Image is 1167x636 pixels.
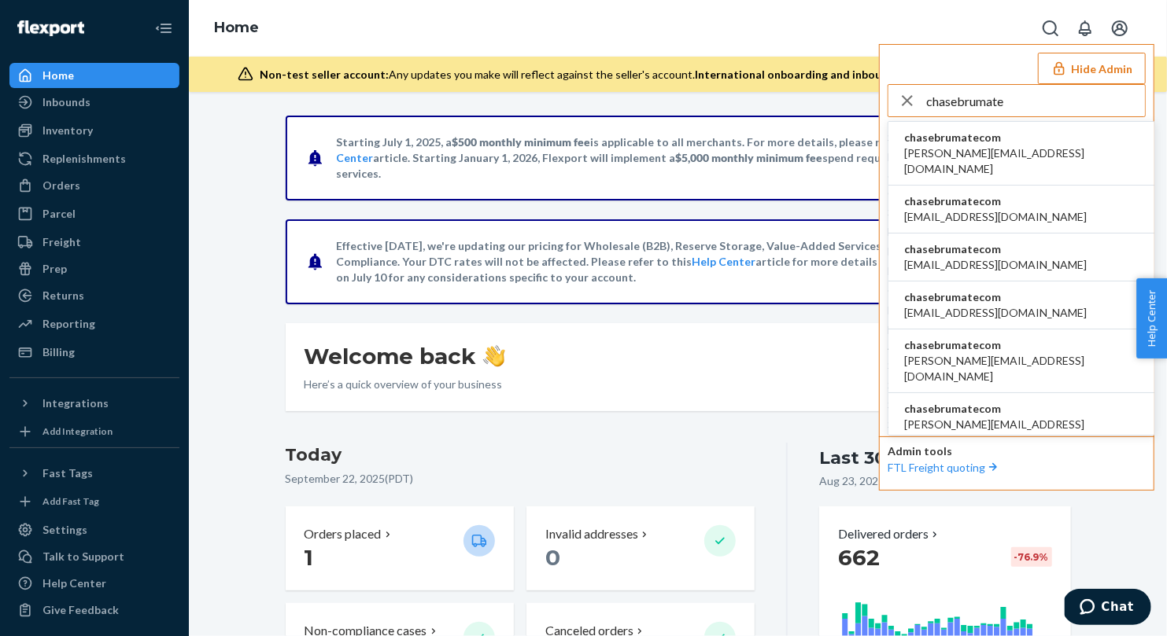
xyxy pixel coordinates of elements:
[819,446,934,470] div: Last 30 days
[1136,278,1167,358] button: Help Center
[819,473,985,489] p: Aug 23, 2025 - Sep 22, 2025 ( PDT )
[904,130,1139,145] span: chasebrumatecom
[9,118,179,143] a: Inventory
[42,602,119,618] div: Give Feedback
[260,68,389,81] span: Non-test seller account:
[9,422,179,441] a: Add Integration
[9,340,179,365] a: Billing
[904,417,1139,448] span: [PERSON_NAME][EMAIL_ADDRESS][DOMAIN_NAME]
[9,146,179,171] a: Replenishments
[1104,13,1136,44] button: Open account menu
[42,288,84,303] div: Returns
[838,525,941,543] button: Delivered orders
[286,471,755,487] p: September 22, 2025 ( PDT )
[42,549,124,564] div: Talk to Support
[42,465,93,481] div: Fast Tags
[201,6,271,51] ol: breadcrumbs
[904,305,1087,321] span: [EMAIL_ADDRESS][DOMAIN_NAME]
[42,316,95,332] div: Reporting
[1035,13,1066,44] button: Open Search Box
[545,544,560,571] span: 0
[9,492,179,511] a: Add Fast Tag
[17,20,84,36] img: Flexport logo
[1069,13,1101,44] button: Open notifications
[286,506,514,590] button: Orders placed 1
[1038,53,1146,84] button: Hide Admin
[42,234,81,250] div: Freight
[9,461,179,486] button: Fast Tags
[9,63,179,88] a: Home
[676,151,823,164] span: $5,000 monthly minimum fee
[286,443,755,468] h3: Today
[888,443,1146,459] p: Admin tools
[838,544,880,571] span: 662
[1065,589,1151,628] iframe: Opens a widget where you can chat to one of our agents
[9,90,179,115] a: Inbounds
[9,391,179,416] button: Integrations
[1011,547,1052,567] div: -76.9 %
[904,241,1087,257] span: chasebrumatecom
[305,525,382,543] p: Orders placed
[9,571,179,596] a: Help Center
[904,337,1139,353] span: chasebrumatecom
[483,345,505,367] img: hand-wave emoji
[904,209,1087,225] span: [EMAIL_ADDRESS][DOMAIN_NAME]
[42,151,126,167] div: Replenishments
[904,257,1087,273] span: [EMAIL_ADDRESS][DOMAIN_NAME]
[9,597,179,623] button: Give Feedback
[9,256,179,281] a: Prep
[9,544,179,569] button: Talk to Support
[9,230,179,255] a: Freight
[305,377,505,392] p: Here’s a quick overview of your business
[42,575,106,591] div: Help Center
[42,494,99,508] div: Add Fast Tag
[42,94,90,110] div: Inbounds
[42,68,74,83] div: Home
[9,283,179,308] a: Returns
[526,506,755,590] button: Invalid addresses 0
[695,68,1102,81] span: International onboarding and inbounding may not work during impersonation.
[904,401,1139,417] span: chasebrumatecom
[904,145,1139,177] span: [PERSON_NAME][EMAIL_ADDRESS][DOMAIN_NAME]
[42,425,113,438] div: Add Integration
[260,67,1102,83] div: Any updates you make will reflect against the seller's account.
[9,201,179,226] a: Parcel
[452,135,591,149] span: $500 monthly minimum fee
[42,522,87,538] div: Settings
[904,289,1087,305] span: chasebrumatecom
[148,13,179,44] button: Close Navigation
[337,134,1017,182] p: Starting July 1, 2025, a is applicable to all merchants. For more details, please refer to this a...
[904,353,1139,384] span: [PERSON_NAME][EMAIL_ADDRESS][DOMAIN_NAME]
[42,395,109,411] div: Integrations
[545,525,638,543] p: Invalid addresses
[305,544,314,571] span: 1
[337,238,1017,285] p: Effective [DATE], we're updating our pricing for Wholesale (B2B), Reserve Storage, Value-Added Se...
[42,206,76,222] div: Parcel
[904,193,1087,209] span: chasebrumatecom
[9,311,179,336] a: Reporting
[42,261,67,277] div: Prep
[692,255,756,268] a: Help Center
[42,123,93,138] div: Inventory
[42,344,75,360] div: Billing
[888,461,1001,474] a: FTL Freight quoting
[305,342,505,370] h1: Welcome back
[9,517,179,542] a: Settings
[42,178,80,193] div: Orders
[9,173,179,198] a: Orders
[214,19,259,36] a: Home
[926,85,1145,116] input: Search or paste seller ID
